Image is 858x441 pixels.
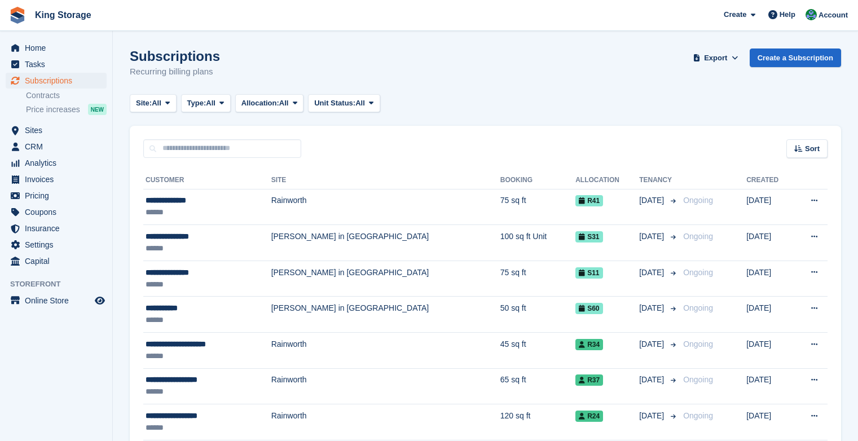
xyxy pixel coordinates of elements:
span: CRM [25,139,93,155]
span: Site: [136,98,152,109]
span: [DATE] [639,410,666,422]
span: Ongoing [683,268,713,277]
th: Allocation [575,171,639,189]
button: Type: All [181,94,231,113]
span: Ongoing [683,196,713,205]
span: Tasks [25,56,93,72]
span: All [206,98,215,109]
a: menu [6,56,107,72]
th: Customer [143,171,271,189]
td: 75 sq ft [500,189,575,225]
td: [DATE] [746,368,793,404]
a: menu [6,188,107,204]
td: Rainworth [271,368,500,404]
a: menu [6,155,107,171]
button: Export [691,48,741,67]
td: 50 sq ft [500,297,575,333]
th: Created [746,171,793,189]
td: 45 sq ft [500,333,575,369]
td: [DATE] [746,404,793,440]
td: Rainworth [271,189,500,225]
div: NEW [88,104,107,115]
span: Unit Status: [314,98,355,109]
td: [DATE] [746,189,793,225]
a: menu [6,253,107,269]
span: Ongoing [683,339,713,349]
td: [DATE] [746,261,793,297]
span: Type: [187,98,206,109]
th: Site [271,171,500,189]
a: Price increases NEW [26,103,107,116]
span: R37 [575,374,603,386]
span: R34 [575,339,603,350]
span: [DATE] [639,231,666,242]
span: Capital [25,253,93,269]
button: Unit Status: All [308,94,380,113]
a: menu [6,122,107,138]
span: Allocation: [241,98,279,109]
a: Create a Subscription [750,48,841,67]
span: Sites [25,122,93,138]
span: All [355,98,365,109]
span: [DATE] [639,302,666,314]
span: R24 [575,411,603,422]
span: Create [724,9,746,20]
a: menu [6,220,107,236]
td: Rainworth [271,404,500,440]
button: Allocation: All [235,94,304,113]
span: Settings [25,237,93,253]
span: S60 [575,303,602,314]
span: Ongoing [683,232,713,241]
img: John King [806,9,817,20]
button: Site: All [130,94,177,113]
td: 65 sq ft [500,368,575,404]
td: 100 sq ft Unit [500,225,575,261]
td: 120 sq ft [500,404,575,440]
td: Rainworth [271,333,500,369]
a: Contracts [26,90,107,101]
span: All [279,98,289,109]
td: [PERSON_NAME] in [GEOGRAPHIC_DATA] [271,225,500,261]
span: Ongoing [683,375,713,384]
span: S11 [575,267,602,279]
a: King Storage [30,6,96,24]
span: Insurance [25,220,93,236]
a: Preview store [93,294,107,307]
span: Analytics [25,155,93,171]
a: menu [6,139,107,155]
span: [DATE] [639,267,666,279]
span: Storefront [10,279,112,290]
td: 75 sq ft [500,261,575,297]
span: S31 [575,231,602,242]
span: Invoices [25,171,93,187]
h1: Subscriptions [130,48,220,64]
td: [DATE] [746,333,793,369]
th: Booking [500,171,575,189]
a: menu [6,171,107,187]
td: [DATE] [746,225,793,261]
span: Subscriptions [25,73,93,89]
span: Ongoing [683,411,713,420]
a: menu [6,73,107,89]
span: Home [25,40,93,56]
span: Pricing [25,188,93,204]
span: [DATE] [639,338,666,350]
span: Sort [805,143,820,155]
a: menu [6,204,107,220]
td: [PERSON_NAME] in [GEOGRAPHIC_DATA] [271,261,500,297]
span: Help [780,9,795,20]
span: Ongoing [683,303,713,312]
span: Price increases [26,104,80,115]
td: [DATE] [746,297,793,333]
a: menu [6,40,107,56]
th: Tenancy [639,171,679,189]
a: menu [6,293,107,308]
td: [PERSON_NAME] in [GEOGRAPHIC_DATA] [271,297,500,333]
span: Account [819,10,848,21]
span: [DATE] [639,195,666,206]
a: menu [6,237,107,253]
span: [DATE] [639,374,666,386]
span: All [152,98,161,109]
span: Coupons [25,204,93,220]
img: stora-icon-8386f47178a22dfd0bd8f6a31ec36ba5ce8667c1dd55bd0f319d3a0aa187defe.svg [9,7,26,24]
